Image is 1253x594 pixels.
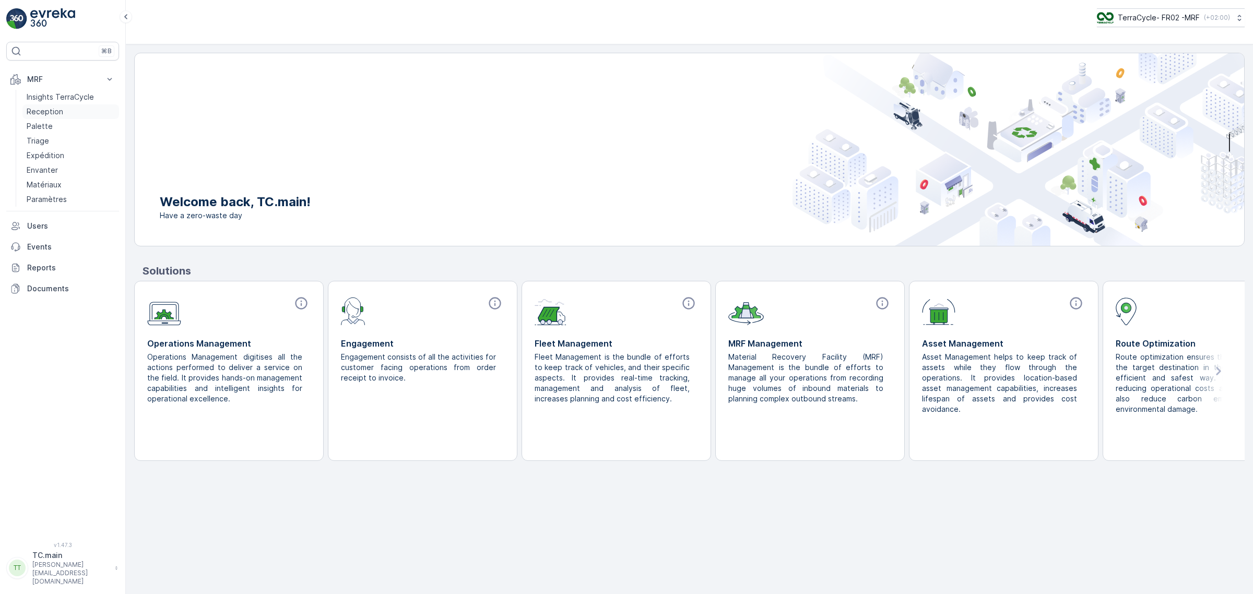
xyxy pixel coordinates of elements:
img: module-icon [922,296,955,325]
p: Events [27,242,115,252]
p: Paramètres [27,194,67,205]
p: Matériaux [27,180,62,190]
p: ( +02:00 ) [1204,14,1230,22]
a: Triage [22,134,119,148]
p: Insights TerraCycle [27,92,94,102]
img: module-icon [1116,296,1137,325]
p: Operations Management digitises all the actions performed to deliver a service on the field. It p... [147,352,302,404]
p: Palette [27,121,53,132]
p: Triage [27,136,49,146]
p: Fleet Management is the bundle of efforts to keep track of vehicles, and their specific aspects. ... [535,352,690,404]
p: Welcome back, TC.main! [160,194,311,210]
a: Palette [22,119,119,134]
button: TerraCycle- FR02 -MRF(+02:00) [1097,8,1245,27]
p: Documents [27,283,115,294]
p: Engagement consists of all the activities for customer facing operations from order receipt to in... [341,352,496,383]
p: Engagement [341,337,504,350]
button: MRF [6,69,119,90]
img: logo_light-DOdMpM7g.png [30,8,75,29]
p: Users [27,221,115,231]
p: Solutions [143,263,1245,279]
p: MRF [27,74,98,85]
p: ⌘B [101,47,112,55]
p: MRF Management [728,337,892,350]
a: Envanter [22,163,119,177]
img: logo [6,8,27,29]
img: module-icon [341,296,365,325]
a: Paramètres [22,192,119,207]
a: Insights TerraCycle [22,90,119,104]
button: TTTC.main[PERSON_NAME][EMAIL_ADDRESS][DOMAIN_NAME] [6,550,119,586]
p: [PERSON_NAME][EMAIL_ADDRESS][DOMAIN_NAME] [32,561,110,586]
p: TC.main [32,550,110,561]
p: Reports [27,263,115,273]
p: Asset Management [922,337,1085,350]
a: Reception [22,104,119,119]
img: module-icon [147,296,181,326]
p: Material Recovery Facility (MRF) Management is the bundle of efforts to manage all your operation... [728,352,883,404]
p: Operations Management [147,337,311,350]
p: TerraCycle- FR02 -MRF [1118,13,1200,23]
span: v 1.47.3 [6,542,119,548]
img: module-icon [728,296,764,325]
p: Asset Management helps to keep track of assets while they flow through the operations. It provide... [922,352,1077,414]
a: Events [6,236,119,257]
a: Users [6,216,119,236]
a: Matériaux [22,177,119,192]
a: Reports [6,257,119,278]
p: Envanter [27,165,58,175]
span: Have a zero-waste day [160,210,311,221]
a: Documents [6,278,119,299]
a: Expédition [22,148,119,163]
img: city illustration [793,53,1244,246]
div: TT [9,560,26,576]
img: module-icon [535,296,566,325]
p: Fleet Management [535,337,698,350]
img: terracycle.png [1097,12,1114,23]
p: Expédition [27,150,64,161]
p: Reception [27,106,63,117]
